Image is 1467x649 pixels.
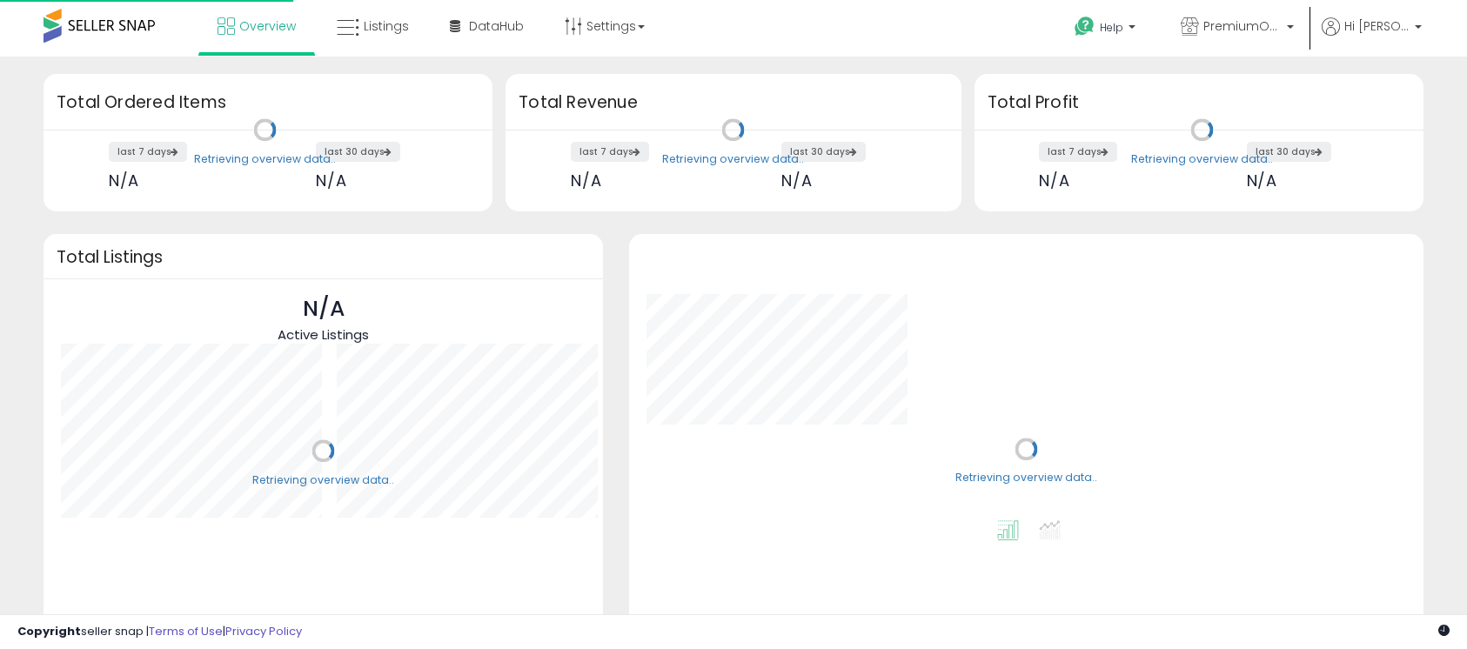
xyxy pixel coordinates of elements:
strong: Copyright [17,623,81,639]
div: Retrieving overview data.. [662,151,804,167]
i: Get Help [1074,16,1095,37]
a: Hi [PERSON_NAME] [1322,17,1422,57]
span: Help [1100,20,1123,35]
a: Help [1061,3,1153,57]
div: seller snap | | [17,624,302,640]
div: Retrieving overview data.. [252,472,394,488]
div: Retrieving overview data.. [1131,151,1273,167]
span: DataHub [469,17,524,35]
span: Hi [PERSON_NAME] [1344,17,1410,35]
span: PremiumOutdoorGrills [1203,17,1282,35]
div: Retrieving overview data.. [194,151,336,167]
span: Listings [364,17,409,35]
div: Retrieving overview data.. [955,471,1097,486]
span: Overview [239,17,296,35]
